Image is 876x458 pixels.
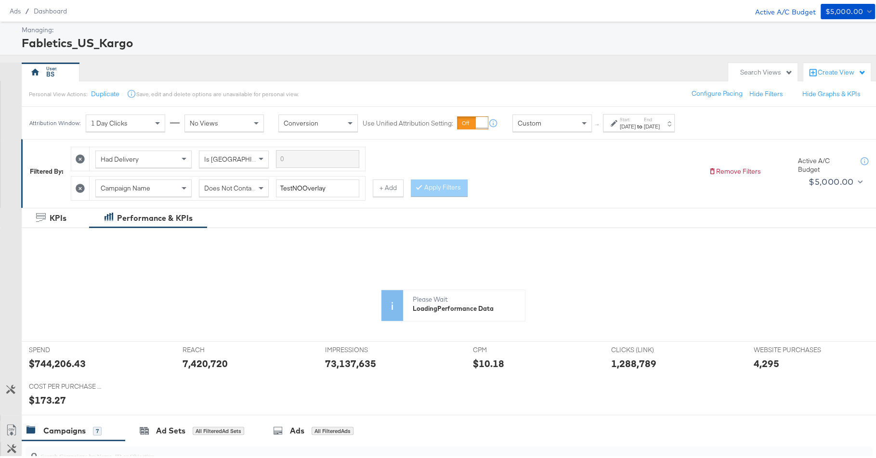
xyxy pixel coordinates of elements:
[518,116,541,125] span: Custom
[21,5,34,13] span: /
[193,424,244,433] div: All Filtered Ad Sets
[204,181,257,190] span: Does Not Contain
[101,153,139,161] span: Had Delivery
[745,1,816,16] div: Active A/C Budget
[22,23,873,32] div: Managing:
[43,423,86,434] div: Campaigns
[749,87,783,96] button: Hide Filters
[50,210,66,221] div: KPIs
[29,117,81,124] div: Attribution Window:
[29,88,87,96] div: Personal View Actions:
[117,210,193,221] div: Performance & KPIs
[363,116,453,126] label: Use Unified Attribution Setting:
[276,177,359,195] input: Enter a search term
[46,67,54,76] div: BS
[644,120,660,128] div: [DATE]
[620,120,636,128] div: [DATE]
[708,165,761,174] button: Remove Filters
[620,114,636,120] label: Start:
[685,83,749,100] button: Configure Pacing
[312,424,353,433] div: All Filtered Ads
[802,87,861,96] button: Hide Graphs & KPIs
[34,5,67,13] a: Dashboard
[644,114,660,120] label: End:
[593,121,602,124] span: ↑
[821,1,875,17] button: $5,000.00
[798,154,851,172] div: Active A/C Budget
[91,87,119,96] button: Duplicate
[101,181,150,190] span: Campaign Name
[156,423,185,434] div: Ad Sets
[204,153,278,161] span: Is [GEOGRAPHIC_DATA]
[636,120,644,127] strong: to
[136,88,299,96] div: Save, edit and delete options are unavailable for personal view.
[373,177,404,194] button: + Add
[825,3,863,15] div: $5,000.00
[276,148,359,165] input: Enter a search term
[93,424,102,433] div: 7
[740,65,793,75] div: Search Views
[10,5,21,13] span: Ads
[22,32,873,49] div: Fabletics_US_Kargo
[91,116,128,125] span: 1 Day Clicks
[284,116,318,125] span: Conversion
[809,172,854,187] div: $5,000.00
[30,165,64,174] div: Filtered By:
[805,172,864,187] button: $5,000.00
[818,65,866,75] div: Create View
[190,116,218,125] span: No Views
[290,423,304,434] div: Ads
